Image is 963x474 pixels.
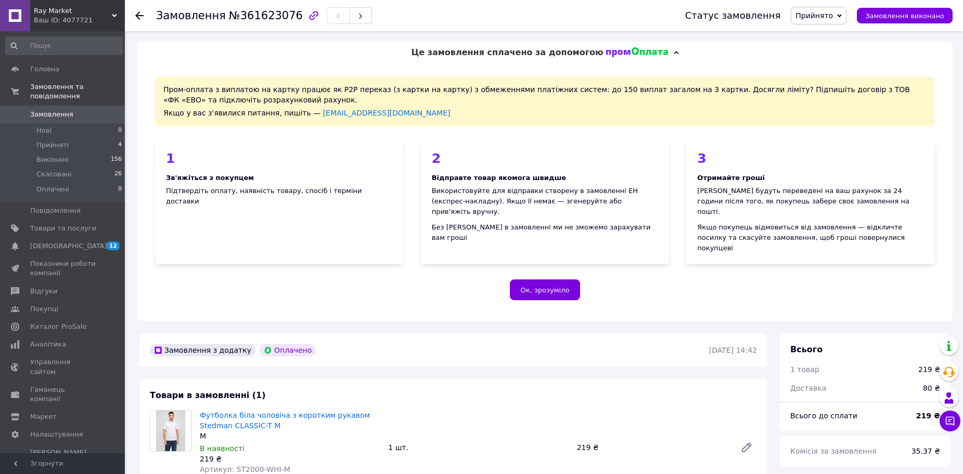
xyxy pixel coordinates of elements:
span: Комісія за замовлення [790,447,877,455]
span: Скасовані [36,170,72,179]
div: 2 [432,152,659,165]
div: Ваш ID: 4077721 [34,16,125,25]
div: Використовуйте для відправки створену в замовленні ЕН (експрес-накладну). Якщо її немає — згенеру... [432,186,659,217]
span: Ок, зрозуміло [521,286,570,294]
div: [PERSON_NAME] будуть переведені на ваш рахунок за 24 години після того, як покупець забере своє з... [697,186,924,217]
div: 3 [697,152,924,165]
b: Відправте товар якомога швидше [432,174,566,182]
span: 26 [114,170,122,179]
span: 0 [118,185,122,194]
span: Маркет [30,412,57,421]
span: [DEMOGRAPHIC_DATA] [30,241,107,251]
span: Управління сайтом [30,357,96,376]
a: [EMAIL_ADDRESS][DOMAIN_NAME] [323,109,451,117]
a: Футболка біла чоловіча з коротким рукавом Stedman CLASSIC-T M [200,411,370,430]
span: Аналітика [30,340,66,349]
div: 1 шт. [384,440,572,455]
span: Налаштування [30,430,83,439]
time: [DATE] 14:42 [709,346,757,354]
span: В наявності [200,444,245,453]
img: evopay logo [606,47,669,58]
b: 219 ₴ [916,412,940,420]
span: Прийнято [795,11,833,20]
span: 1 товар [790,365,819,374]
span: Оплачені [36,185,69,194]
div: Якщо у вас з'явилися питання, пишіть — [163,108,927,118]
span: Прийняті [36,140,69,150]
span: Замовлення виконано [865,12,944,20]
div: Повернутися назад [135,10,144,21]
img: Футболка біла чоловіча з коротким рукавом Stedman CLASSIC-T M [156,411,186,451]
div: Без [PERSON_NAME] в замовленні ми не зможемо зарахувати вам гроші [432,222,659,243]
div: Підтвердіть оплату, наявність товару, спосіб і терміни доставки [166,186,393,207]
button: Замовлення виконано [857,8,953,23]
div: Замовлення з додатку [150,344,255,356]
span: Замовлення [156,9,226,22]
b: Отримайте гроші [697,174,765,182]
div: Якщо покупець відмовиться від замовлення — відкличте посилку та скасуйте замовлення, щоб гроші по... [697,222,924,253]
span: 12 [107,241,120,250]
span: Виконані [36,155,69,164]
span: Показники роботи компанії [30,259,96,278]
span: 156 [111,155,122,164]
span: №361623076 [229,9,303,22]
div: 219 ₴ [200,454,380,464]
a: Редагувати [736,437,757,458]
span: Ray Market [34,6,112,16]
div: Статус замовлення [685,10,781,21]
span: 4 [118,140,122,150]
span: 0 [118,126,122,135]
div: 1 [166,152,393,165]
span: Повідомлення [30,206,81,215]
div: Оплачено [260,344,316,356]
span: Всього [790,344,823,354]
button: Чат з покупцем [940,411,960,431]
span: Замовлення [30,110,73,119]
span: Гаманець компанії [30,385,96,404]
div: 219 ₴ [573,440,732,455]
span: Нові [36,126,52,135]
span: Головна [30,65,59,74]
span: Замовлення та повідомлення [30,82,125,101]
span: 35.37 ₴ [911,447,940,455]
span: Всього до сплати [790,412,857,420]
span: Доставка [790,384,826,392]
div: 80 ₴ [917,377,946,400]
div: 219 ₴ [918,364,940,375]
div: Пром-оплата з виплатою на картку працює як P2P переказ (з картки на картку) з обмеженнями платіжн... [156,76,934,126]
span: Це замовлення сплачено за допомогою [411,47,603,57]
input: Пошук [5,36,123,55]
span: Каталог ProSale [30,322,86,331]
span: Відгуки [30,287,57,296]
span: Артикул: ST2000-WHI-M [200,465,290,473]
span: Товари в замовленні (1) [150,390,266,400]
b: Зв'яжіться з покупцем [166,174,254,182]
span: Покупці [30,304,58,314]
span: Товари та послуги [30,224,96,233]
button: Ок, зрозуміло [510,279,581,300]
div: M [200,431,380,441]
